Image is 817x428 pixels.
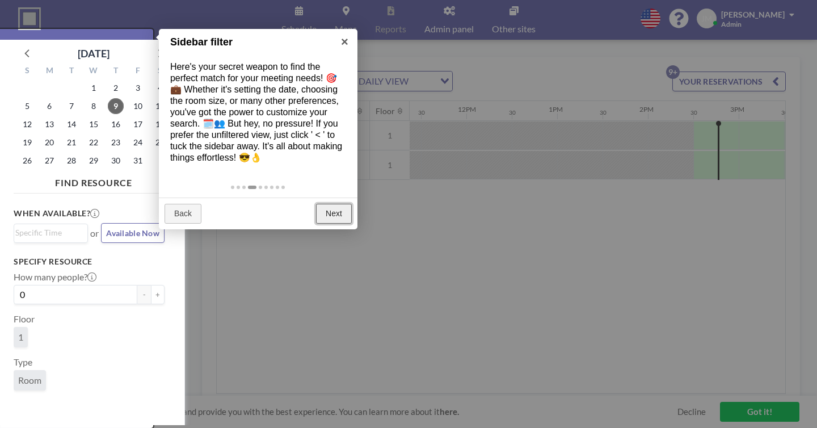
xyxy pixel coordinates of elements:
[165,204,201,224] a: Back
[332,29,357,54] a: ×
[151,285,165,304] button: +
[170,35,329,50] h1: Sidebar filter
[316,204,352,224] a: Next
[159,50,357,175] div: Here's your secret weapon to find the perfect match for your meeting needs! 🎯💼 Whether it's setti...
